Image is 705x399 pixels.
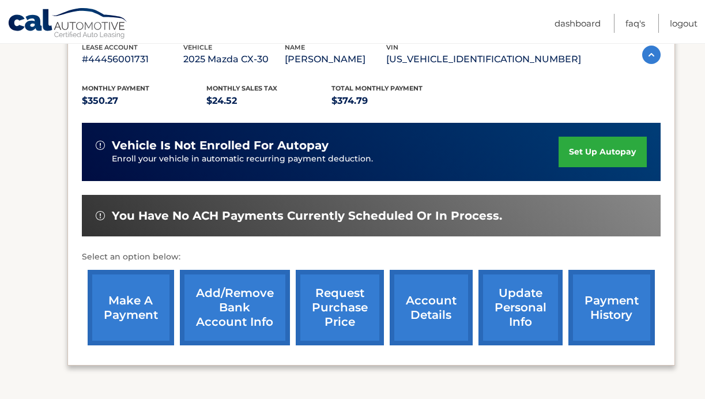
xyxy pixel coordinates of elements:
[183,51,285,67] p: 2025 Mazda CX-30
[206,84,277,92] span: Monthly sales Tax
[670,14,698,33] a: Logout
[7,7,129,41] a: Cal Automotive
[112,138,329,153] span: vehicle is not enrolled for autopay
[82,250,661,264] p: Select an option below:
[82,51,183,67] p: #44456001731
[180,270,290,345] a: Add/Remove bank account info
[285,43,305,51] span: name
[183,43,212,51] span: vehicle
[559,137,646,167] a: set up autopay
[568,270,655,345] a: payment history
[88,270,174,345] a: make a payment
[555,14,601,33] a: Dashboard
[112,209,502,223] span: You have no ACH payments currently scheduled or in process.
[331,84,423,92] span: Total Monthly Payment
[386,43,398,51] span: vin
[386,51,581,67] p: [US_VEHICLE_IDENTIFICATION_NUMBER]
[296,270,384,345] a: request purchase price
[82,93,207,109] p: $350.27
[96,141,105,150] img: alert-white.svg
[642,46,661,64] img: accordion-active.svg
[478,270,563,345] a: update personal info
[625,14,645,33] a: FAQ's
[82,84,149,92] span: Monthly Payment
[82,43,138,51] span: lease account
[390,270,473,345] a: account details
[96,211,105,220] img: alert-white.svg
[285,51,386,67] p: [PERSON_NAME]
[206,93,331,109] p: $24.52
[331,93,457,109] p: $374.79
[112,153,559,165] p: Enroll your vehicle in automatic recurring payment deduction.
